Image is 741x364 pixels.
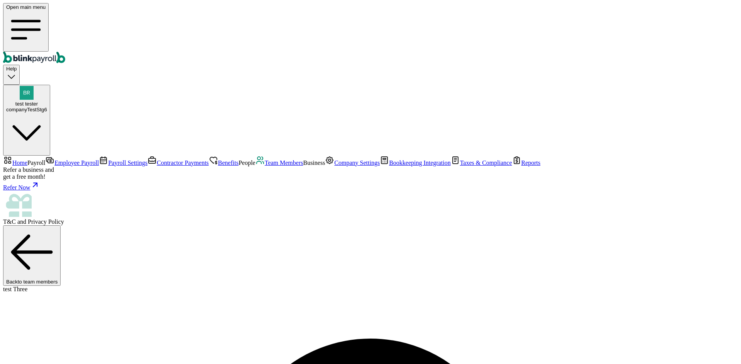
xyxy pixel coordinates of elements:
[157,159,209,166] span: Contractor Payments
[6,279,58,285] span: Back
[3,286,738,293] div: test Three
[451,159,512,166] a: Taxes & Compliance
[303,159,325,166] span: Business
[460,159,512,166] span: Taxes & Compliance
[265,159,303,166] span: Team Members
[45,159,99,166] a: Employee Payroll
[99,159,147,166] a: Payroll Settings
[325,159,380,166] a: Company Settings
[3,159,27,166] a: Home
[3,218,16,225] span: T&C
[6,107,47,112] div: companyTestStg6
[380,159,451,166] a: Bookkeeping Integration
[512,159,541,166] a: Reports
[3,3,738,65] nav: Global
[6,66,17,72] span: Help
[27,159,45,166] span: Payroll
[3,166,738,180] div: Refer a business and get a free month!
[521,159,541,166] span: Reports
[6,4,46,10] span: Open main menu
[218,159,239,166] span: Benefits
[3,65,20,84] button: Help
[3,156,738,225] nav: Sidebar
[28,218,64,225] span: Privacy Policy
[255,159,303,166] a: Team Members
[3,218,64,225] span: and
[15,101,38,107] span: test tester
[54,159,99,166] span: Employee Payroll
[209,159,239,166] a: Benefits
[389,159,451,166] span: Bookkeeping Integration
[3,180,738,191] a: Refer Now
[147,159,209,166] a: Contractor Payments
[334,159,380,166] span: Company Settings
[3,3,49,52] button: Open main menu
[239,159,255,166] span: People
[3,225,61,286] button: Backto team members
[18,279,58,285] span: to team members
[12,159,27,166] span: Home
[108,159,147,166] span: Payroll Settings
[702,327,741,364] iframe: Chat Widget
[3,85,50,156] button: test testercompanyTestStg6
